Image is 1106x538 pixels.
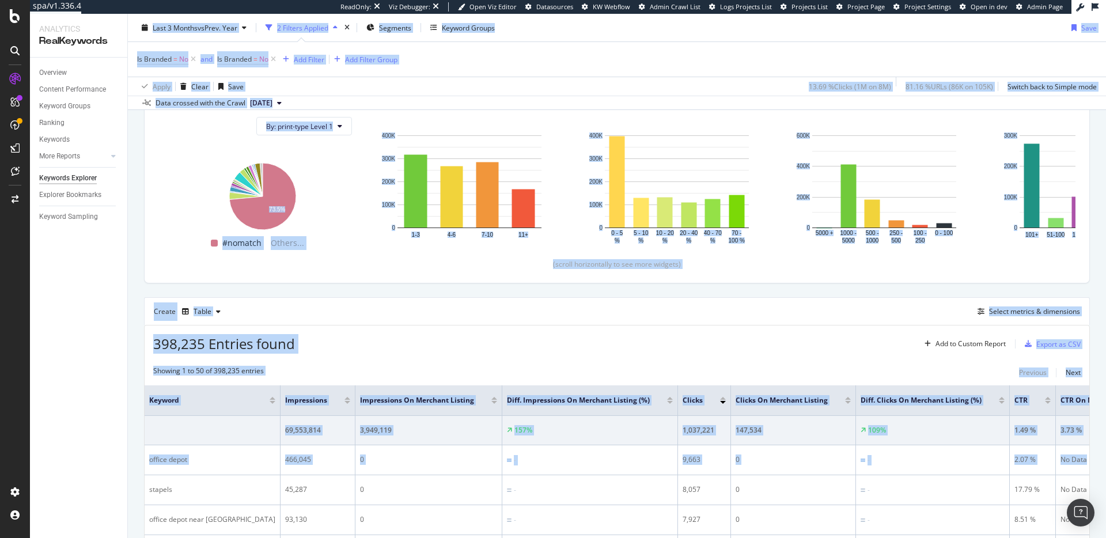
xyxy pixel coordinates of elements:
[861,488,865,492] img: Equal
[904,2,951,11] span: Project Settings
[868,515,870,525] div: -
[507,488,512,492] img: Equal
[1014,484,1051,495] div: 17.79 %
[153,22,198,32] span: Last 3 Months
[389,2,430,12] div: Viz Debugger:
[245,96,286,110] button: [DATE]
[39,211,98,223] div: Keyword Sampling
[589,132,603,139] text: 400K
[39,84,106,96] div: Content Performance
[426,18,499,37] button: Keyword Groups
[797,194,810,200] text: 200K
[285,425,350,435] div: 69,553,814
[360,514,497,525] div: 0
[587,130,767,245] svg: A chart.
[791,2,828,11] span: Projects List
[39,211,119,223] a: Keyword Sampling
[935,230,953,236] text: 0 - 100
[158,259,1075,269] div: (scroll horizontally to see more widgets)
[1067,18,1097,37] button: Save
[360,484,497,495] div: 0
[200,54,213,65] button: and
[842,237,855,244] text: 5000
[704,230,722,236] text: 40 - 70
[360,425,497,435] div: 3,949,119
[39,134,70,146] div: Keywords
[266,122,333,131] span: By: print-type Level 1
[153,366,264,380] div: Showing 1 to 50 of 398,235 entries
[149,484,275,495] div: stapels
[153,334,295,353] span: 398,235 Entries found
[411,232,420,238] text: 1-3
[153,81,171,91] div: Apply
[514,515,516,525] div: -
[920,335,1006,353] button: Add to Custom Report
[39,117,65,129] div: Ranking
[806,225,810,231] text: 0
[720,2,772,11] span: Logs Projects List
[1066,366,1081,380] button: Next
[340,2,372,12] div: ReadOnly:
[345,54,397,64] div: Add Filter Group
[634,230,649,236] text: 5 - 10
[482,232,493,238] text: 7-10
[176,77,209,96] button: Clear
[1025,232,1039,238] text: 101+
[277,22,328,32] div: 2 Filters Applied
[360,395,474,406] span: Impressions on Merchant listing
[191,81,209,91] div: Clear
[514,425,532,435] div: 157%
[525,2,573,12] a: Datasources
[266,236,309,250] span: Others...
[1004,194,1018,200] text: 100K
[794,130,974,245] div: A chart.
[177,302,225,321] button: Table
[536,2,573,11] span: Datasources
[1027,2,1063,11] span: Admin Page
[736,425,851,435] div: 147,534
[39,67,67,79] div: Overview
[816,230,834,236] text: 5000 +
[380,130,559,245] div: A chart.
[362,18,416,37] button: Segments
[683,454,726,465] div: 9,663
[250,98,272,108] span: 2025 Aug. 15th
[889,230,903,236] text: 250 -
[285,484,350,495] div: 45,287
[797,132,810,139] text: 600K
[915,237,925,244] text: 250
[639,2,700,12] a: Admin Crawl List
[1014,395,1028,406] span: CTR
[39,172,97,184] div: Keywords Explorer
[137,54,172,64] span: Is Branded
[198,22,237,32] span: vs Prev. Year
[710,237,715,244] text: %
[39,172,119,184] a: Keywords Explorer
[593,2,630,11] span: KW Webflow
[680,230,698,236] text: 20 - 40
[259,51,268,67] span: No
[1047,232,1065,238] text: 51-100
[149,395,252,406] span: Keyword
[294,54,324,64] div: Add Filter
[1014,514,1051,525] div: 8.51 %
[935,340,1006,347] div: Add to Custom Report
[214,77,244,96] button: Save
[194,308,211,315] div: Table
[507,395,650,406] span: Diff. Impressions on Merchant listing (%)
[285,395,327,406] span: Impressions
[1007,81,1097,91] div: Switch back to Simple mode
[39,150,108,162] a: More Reports
[861,395,982,406] span: Diff. Clicks on Merchant listing (%)
[442,22,495,32] div: Keyword Groups
[1072,232,1087,238] text: 16-50
[360,454,497,465] div: 0
[866,237,879,244] text: 1000
[891,237,901,244] text: 500
[379,22,411,32] span: Segments
[149,454,275,465] div: office depot
[683,425,726,435] div: 1,037,221
[599,225,603,231] text: 0
[836,2,885,12] a: Project Page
